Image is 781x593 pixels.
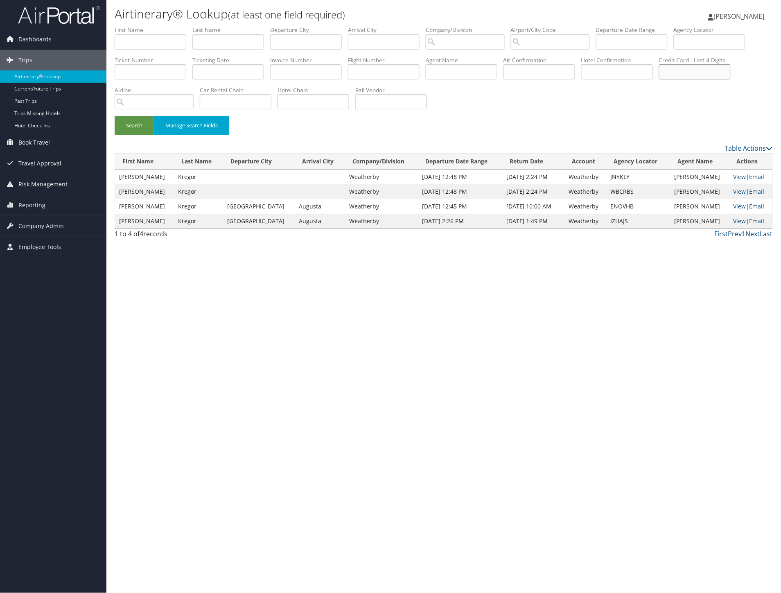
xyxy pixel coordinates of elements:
td: ENOVHB [607,199,670,214]
a: Next [746,229,760,238]
label: First Name [115,26,192,34]
td: [DATE] 10:00 AM [502,199,565,214]
td: Kregor [174,170,223,184]
button: Manage Search Fields [154,116,229,135]
a: Prev [728,229,742,238]
th: Last Name: activate to sort column ascending [174,154,223,170]
td: [PERSON_NAME] [115,184,174,199]
label: Departure City [270,26,348,34]
div: 1 to 4 of records [115,229,270,243]
a: Table Actions [725,144,773,153]
th: Account: activate to sort column ascending [565,154,607,170]
th: Actions [729,154,772,170]
td: Augusta [295,214,345,229]
label: Departure Date Range [596,26,674,34]
td: [PERSON_NAME] [670,170,729,184]
td: [PERSON_NAME] [115,199,174,214]
th: Company/Division [345,154,418,170]
td: [DATE] 12:48 PM [418,170,502,184]
th: Return Date: activate to sort column ascending [502,154,565,170]
label: Arrival City [348,26,426,34]
h1: Airtinerary® Lookup [115,5,553,23]
td: [GEOGRAPHIC_DATA] [223,214,295,229]
td: | [729,199,772,214]
span: Employee Tools [18,237,61,257]
a: View [734,217,746,225]
td: [PERSON_NAME] [115,170,174,184]
label: Agent Name [426,56,503,64]
span: Book Travel [18,132,50,153]
td: [PERSON_NAME] [670,214,729,229]
td: Weatherby [565,184,607,199]
th: Departure City: activate to sort column ascending [223,154,295,170]
span: Company Admin [18,216,64,236]
span: 4 [140,229,143,238]
td: WBCRBS [607,184,670,199]
td: Weatherby [345,184,418,199]
span: Risk Management [18,174,68,195]
td: [DATE] 2:24 PM [502,184,565,199]
a: 1 [742,229,746,238]
td: Weatherby [565,214,607,229]
label: Airline [115,86,200,94]
td: Augusta [295,199,345,214]
td: [DATE] 2:24 PM [502,170,565,184]
label: Flight Number [348,56,426,64]
span: Travel Approval [18,153,61,174]
label: Ticket Number [115,56,192,64]
td: | [729,214,772,229]
small: (at least one field required) [228,8,345,21]
th: Departure Date Range: activate to sort column ascending [418,154,502,170]
a: View [734,173,746,181]
td: IZHAJS [607,214,670,229]
a: Email [749,173,765,181]
td: [PERSON_NAME] [670,199,729,214]
td: Kregor [174,184,223,199]
td: Weatherby [565,170,607,184]
label: Ticketing Date [192,56,270,64]
td: | [729,184,772,199]
a: View [734,202,746,210]
a: View [734,188,746,195]
td: Kregor [174,199,223,214]
span: [PERSON_NAME] [714,12,765,21]
label: Air Confirmation [503,56,581,64]
label: Airport/City Code [511,26,596,34]
a: Email [749,217,765,225]
a: Email [749,202,765,210]
td: [DATE] 2:26 PM [418,214,502,229]
td: Weatherby [565,199,607,214]
label: Agency Locator [674,26,752,34]
button: Search [115,116,154,135]
span: Trips [18,50,32,70]
a: [PERSON_NAME] [708,4,773,29]
img: airportal-logo.png [18,5,100,25]
td: Weatherby [345,170,418,184]
label: Car Rental Chain [200,86,278,94]
th: Arrival City: activate to sort column ascending [295,154,345,170]
label: Rail Vendor [355,86,433,94]
label: Last Name [192,26,270,34]
td: [DATE] 1:49 PM [502,214,565,229]
td: Weatherby [345,214,418,229]
label: Invoice Number [270,56,348,64]
label: Company/Division [426,26,511,34]
td: | [729,170,772,184]
th: First Name: activate to sort column ascending [115,154,174,170]
td: [GEOGRAPHIC_DATA] [223,199,295,214]
td: Weatherby [345,199,418,214]
td: [PERSON_NAME] [670,184,729,199]
td: [PERSON_NAME] [115,214,174,229]
span: Dashboards [18,29,52,50]
td: JNYKLY [607,170,670,184]
th: Agent Name [670,154,729,170]
th: Agency Locator: activate to sort column ascending [607,154,670,170]
label: Hotel Confirmation [581,56,659,64]
td: Kregor [174,214,223,229]
label: Hotel Chain [278,86,355,94]
td: [DATE] 12:45 PM [418,199,502,214]
label: Credit Card - Last 4 Digits [659,56,737,64]
a: Email [749,188,765,195]
td: [DATE] 12:48 PM [418,184,502,199]
a: First [715,229,728,238]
